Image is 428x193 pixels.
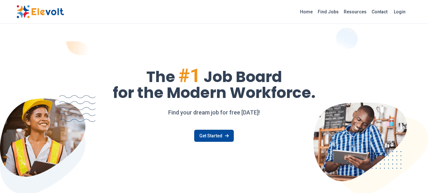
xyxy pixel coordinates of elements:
a: Contact [369,7,390,17]
a: Login [390,5,409,18]
span: #1 [178,64,201,87]
img: Elevolt [16,5,64,18]
p: Find your dream job for free [DATE]! [16,108,412,117]
a: Find Jobs [315,7,341,17]
a: Resources [341,7,369,17]
a: Home [297,7,315,17]
a: Get Started [194,130,234,142]
h1: The Job Board for the Modern Workforce. [16,66,412,100]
